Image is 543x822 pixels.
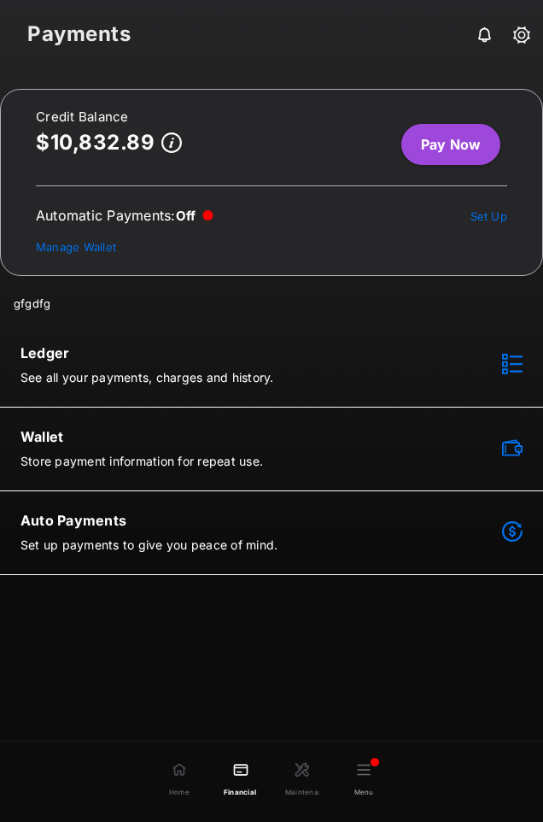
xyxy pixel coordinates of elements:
[20,536,447,554] p: Set up payments to give you peace of mind.
[20,368,447,386] p: See all your payments, charges and history.
[210,748,271,812] a: Financial Custom
[20,452,447,470] p: Store payment information for repeat use.
[27,24,516,44] strong: Payments
[470,209,508,223] a: Set Up
[36,110,182,124] h2: Credit Balance
[285,778,319,797] span: Maintenance PPP
[149,748,210,812] a: Home
[333,748,394,811] button: Menu
[36,207,213,224] div: Automatic Payments :
[36,240,116,254] a: Manage Wallet
[224,778,258,797] span: Financial Custom
[271,748,333,812] a: Maintenance PPP
[169,778,190,797] span: Home
[354,778,373,797] span: Menu
[36,131,155,154] p: $10,832.89
[176,208,196,224] span: Off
